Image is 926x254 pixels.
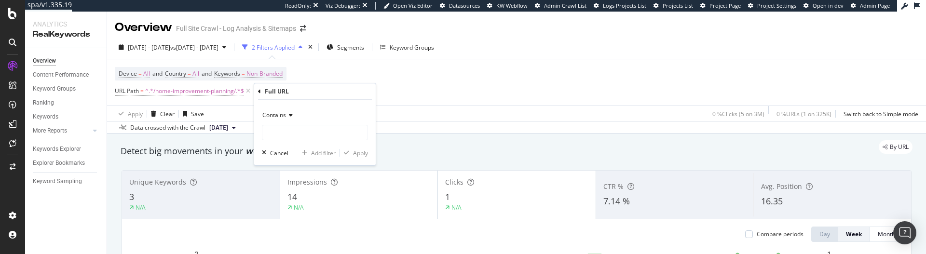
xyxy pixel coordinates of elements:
[383,2,433,10] a: Open Viz Editor
[165,69,186,78] span: Country
[761,195,783,207] span: 16.35
[353,149,368,157] div: Apply
[890,144,909,150] span: By URL
[140,87,144,95] span: =
[202,69,212,78] span: and
[440,2,480,10] a: Datasources
[811,227,838,242] button: Day
[761,182,802,191] span: Avg. Position
[487,2,528,10] a: KW Webflow
[287,191,297,202] span: 14
[33,176,82,187] div: Keyword Sampling
[663,2,693,9] span: Projects List
[119,69,137,78] span: Device
[33,70,89,80] div: Content Performance
[449,2,480,9] span: Datasources
[294,203,304,212] div: N/A
[844,110,918,118] div: Switch back to Simple mode
[192,67,199,80] span: All
[252,43,295,52] div: 2 Filters Applied
[152,69,163,78] span: and
[33,158,85,168] div: Explorer Bookmarks
[138,69,142,78] span: =
[712,110,764,118] div: 0 % Clicks ( 5 on 3M )
[287,177,327,187] span: Impressions
[393,2,433,9] span: Open Viz Editor
[143,67,150,80] span: All
[445,191,450,202] span: 1
[323,40,368,55] button: Segments
[209,123,228,132] span: 2025 Jun. 17th
[748,2,796,10] a: Project Settings
[311,149,336,157] div: Add filter
[246,67,283,80] span: Non-Branded
[136,203,146,212] div: N/A
[300,25,306,32] div: arrow-right-arrow-left
[840,106,918,121] button: Switch back to Simple mode
[803,2,844,10] a: Open in dev
[128,110,143,118] div: Apply
[33,84,100,94] a: Keyword Groups
[265,87,289,95] div: Full URL
[128,43,170,52] span: [DATE] - [DATE]
[819,230,830,238] div: Day
[776,110,831,118] div: 0 % URLs ( 1 on 325K )
[205,122,240,134] button: [DATE]
[33,144,100,154] a: Keywords Explorer
[813,2,844,9] span: Open in dev
[129,177,186,187] span: Unique Keywords
[33,19,99,29] div: Analytics
[757,230,803,238] div: Compare periods
[285,2,311,10] div: ReadOnly:
[603,2,646,9] span: Logs Projects List
[270,149,288,157] div: Cancel
[33,158,100,168] a: Explorer Bookmarks
[326,2,360,10] div: Viz Debugger:
[376,40,438,55] button: Keyword Groups
[115,87,139,95] span: URL Path
[33,144,81,154] div: Keywords Explorer
[242,69,245,78] span: =
[544,2,586,9] span: Admin Crawl List
[298,148,336,158] button: Add filter
[33,56,100,66] a: Overview
[115,106,143,121] button: Apply
[179,106,204,121] button: Save
[390,43,434,52] div: Keyword Groups
[654,2,693,10] a: Projects List
[535,2,586,10] a: Admin Crawl List
[33,98,100,108] a: Ranking
[846,230,862,238] div: Week
[238,40,306,55] button: 2 Filters Applied
[188,69,191,78] span: =
[33,70,100,80] a: Content Performance
[496,2,528,9] span: KW Webflow
[147,106,175,121] button: Clear
[252,85,291,97] button: Add Filter
[306,42,314,52] div: times
[115,19,172,36] div: Overview
[33,84,76,94] div: Keyword Groups
[451,203,462,212] div: N/A
[214,69,240,78] span: Keywords
[870,227,903,242] button: Month
[129,191,134,202] span: 3
[603,182,624,191] span: CTR %
[700,2,741,10] a: Project Page
[160,110,175,118] div: Clear
[33,112,100,122] a: Keywords
[860,2,890,9] span: Admin Page
[262,111,286,119] span: Contains
[33,112,58,122] div: Keywords
[258,148,288,158] button: Cancel
[33,98,54,108] div: Ranking
[191,110,204,118] div: Save
[337,43,364,52] span: Segments
[33,176,100,187] a: Keyword Sampling
[838,227,870,242] button: Week
[176,24,296,33] div: Full Site Crawl - Log Analysis & Sitemaps
[879,140,912,154] div: legacy label
[851,2,890,10] a: Admin Page
[130,123,205,132] div: Data crossed with the Crawl
[145,84,244,98] span: ^.*/home-improvement-planning/.*$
